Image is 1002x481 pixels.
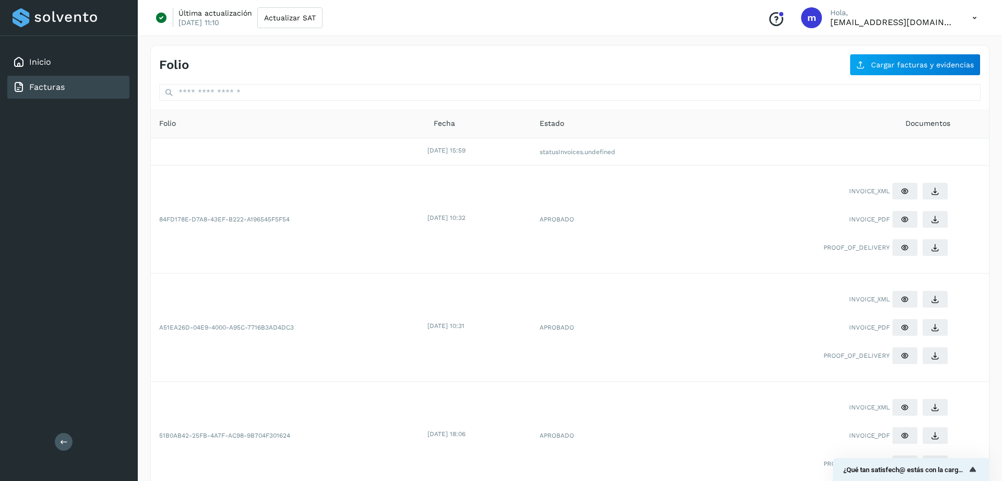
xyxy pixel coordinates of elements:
[151,274,425,382] td: A51EA26D-04E9-4000-A95C-7716B3AD4DC3
[159,118,176,129] span: Folio
[178,8,252,18] p: Última actualización
[849,295,890,304] span: INVOICE_XML
[7,51,129,74] div: Inicio
[824,243,890,252] span: PROOF_OF_DELIVERY
[159,57,189,73] h4: Folio
[830,8,956,17] p: Hola,
[843,466,967,474] span: ¿Qué tan satisfech@ estás con la carga de tus facturas?
[830,17,956,27] p: marketing.b2b@hotmail.com
[905,118,950,129] span: Documentos
[824,459,890,468] span: PROOF_OF_DELIVERY
[849,215,890,224] span: INVOICE_PDF
[849,431,890,440] span: INVOICE_PDF
[427,429,529,439] div: [DATE] 18:06
[843,463,979,476] button: Mostrar encuesta - ¿Qué tan satisfech@ estás con la carga de tus facturas?
[531,274,699,382] td: APROBADO
[427,146,529,155] div: [DATE] 15:59
[850,54,981,76] button: Cargar facturas y evidencias
[434,118,455,129] span: Fecha
[849,403,890,412] span: INVOICE_XML
[824,351,890,360] span: PROOF_OF_DELIVERY
[849,323,890,332] span: INVOICE_PDF
[7,76,129,99] div: Facturas
[871,61,974,68] span: Cargar facturas y evidencias
[257,7,323,28] button: Actualizar SAT
[29,57,51,67] a: Inicio
[264,14,316,21] span: Actualizar SAT
[540,118,564,129] span: Estado
[29,82,65,92] a: Facturas
[178,18,219,27] p: [DATE] 11:10
[427,321,529,331] div: [DATE] 10:31
[151,166,425,274] td: 84FD178E-D7A8-43EF-B222-A196545F5F54
[849,186,890,196] span: INVOICE_XML
[427,213,529,222] div: [DATE] 10:32
[531,166,699,274] td: APROBADO
[531,138,699,166] td: statusInvoices.undefined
